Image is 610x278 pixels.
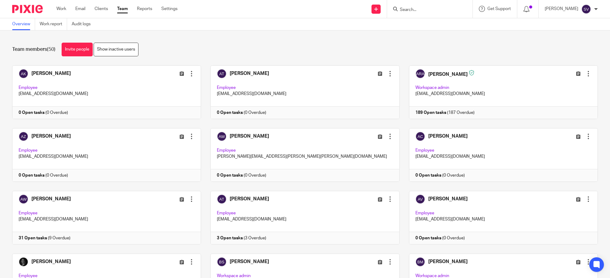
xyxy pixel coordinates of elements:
a: Email [75,6,85,12]
a: Clients [95,6,108,12]
a: Team [117,6,128,12]
a: Work report [40,18,67,30]
a: Settings [161,6,178,12]
span: (50) [47,47,56,52]
a: Work [56,6,66,12]
p: [PERSON_NAME] [545,6,578,12]
img: svg%3E [581,4,591,14]
a: Invite people [62,43,93,56]
a: Audit logs [72,18,95,30]
a: Show inactive users [94,43,138,56]
a: Reports [137,6,152,12]
a: Overview [12,18,35,30]
img: Pixie [12,5,43,13]
span: Get Support [487,7,511,11]
input: Search [399,7,454,13]
h1: Team members [12,46,56,53]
